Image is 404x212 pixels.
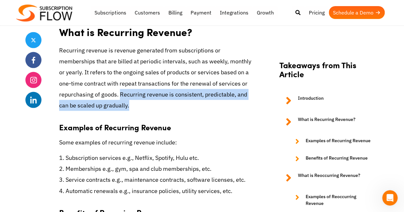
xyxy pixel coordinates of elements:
[382,190,398,206] iframe: Intercom live chat
[329,6,385,19] a: Schedule a Demo
[215,6,252,19] a: Integrations
[279,95,373,106] a: Introduction
[130,6,164,19] a: Customers
[59,137,254,148] p: Some examples of recurring revenue include:
[305,6,329,19] a: Pricing
[186,6,215,19] a: Payment
[90,6,130,19] a: Subscriptions
[289,155,373,162] a: Benefits of Recurring Revenue
[164,6,186,19] a: Billing
[279,172,373,184] a: What is Reoccurring Revenue?
[59,152,254,197] p: 1. Subscription services e.g., Netflix, Spotify, Hulu etc. 2. Memberships e.g., gym, spa and club...
[289,193,373,207] a: Examples of Reoccurring Revenue
[279,116,373,128] a: What is Recurring Revenue?
[279,60,373,86] h2: Takeaways from This Article
[59,20,254,40] h2: What is Recurring Revenue?
[252,6,278,19] a: Growth
[289,137,373,145] a: Examples of Recurring Revenue
[59,116,254,132] h3: Examples of Recurring Revenue
[59,45,254,111] p: Recurring revenue is revenue generated from subscriptions or memberships that are billed at perio...
[16,5,72,22] img: Subscriptionflow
